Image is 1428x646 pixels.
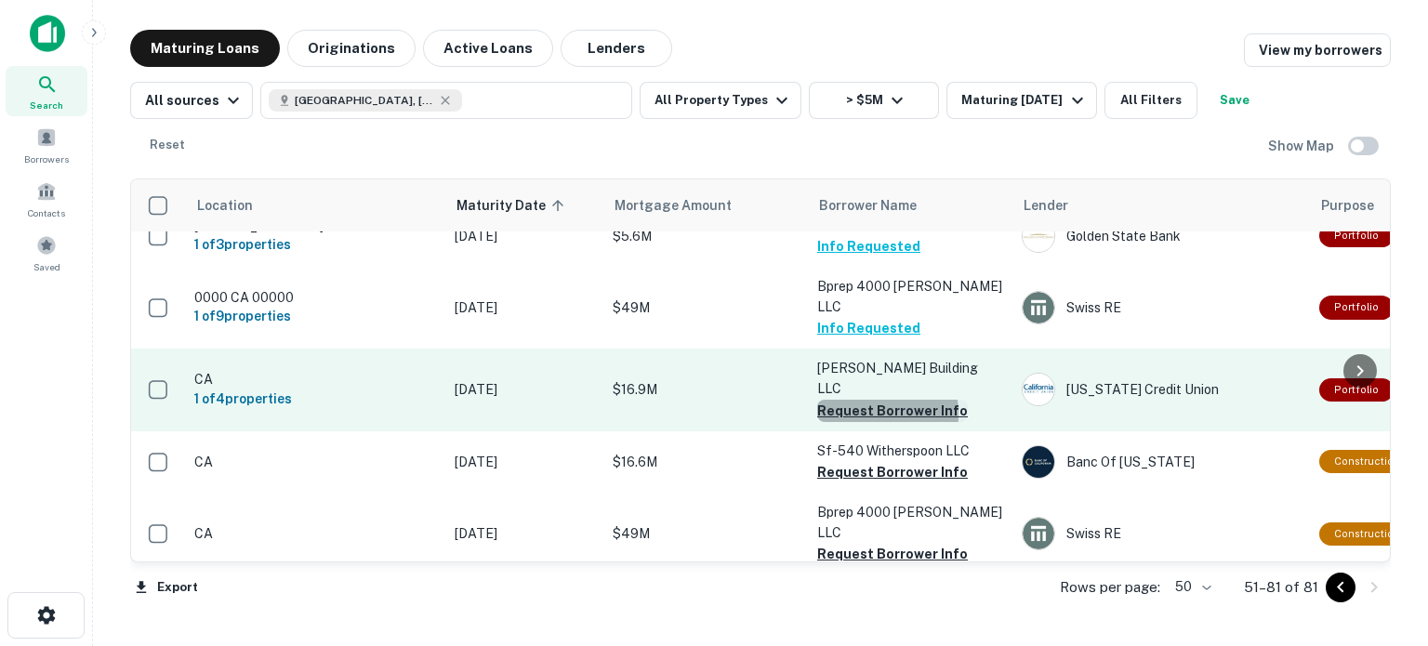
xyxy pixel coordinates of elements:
[817,441,1003,461] p: Sf-540 Witherspoon LLC
[194,234,436,255] h6: 1 of 3 properties
[1326,573,1355,602] button: Go to previous page
[1319,296,1394,319] div: This is a portfolio loan with 9 properties
[613,452,799,472] p: $16.6M
[1022,291,1301,324] div: Swiss RE
[1023,374,1054,405] img: picture
[1022,517,1301,550] div: Swiss RE
[561,30,672,67] button: Lenders
[456,194,570,217] span: Maturity Date
[185,179,445,231] th: Location
[1244,576,1318,599] p: 51–81 of 81
[603,179,808,231] th: Mortgage Amount
[946,82,1096,119] button: Maturing [DATE]
[28,205,65,220] span: Contacts
[295,92,434,109] span: [GEOGRAPHIC_DATA], [GEOGRAPHIC_DATA], [GEOGRAPHIC_DATA]
[1022,373,1301,406] div: [US_STATE] Credit Union
[817,400,968,422] button: Request Borrower Info
[1205,82,1264,119] button: Save your search to get updates of matches that match your search criteria.
[1335,497,1428,587] iframe: Chat Widget
[819,194,917,217] span: Borrower Name
[1012,179,1310,231] th: Lender
[640,82,801,119] button: All Property Types
[455,297,594,318] p: [DATE]
[1023,446,1054,478] img: picture
[194,389,436,409] h6: 1 of 4 properties
[130,573,203,601] button: Export
[1244,33,1391,67] a: View my borrowers
[817,461,968,483] button: Request Borrower Info
[455,226,594,246] p: [DATE]
[194,454,436,470] p: CA
[1023,518,1054,549] img: picture
[1319,450,1415,473] div: This loan purpose was for construction
[808,179,1012,231] th: Borrower Name
[817,235,920,257] button: Info Requested
[196,194,253,217] span: Location
[1023,292,1054,323] img: picture
[613,226,799,246] p: $5.6M
[1022,219,1301,253] div: Golden State Bank
[260,82,632,119] button: [GEOGRAPHIC_DATA], [GEOGRAPHIC_DATA], [GEOGRAPHIC_DATA]
[130,30,280,67] button: Maturing Loans
[1060,576,1160,599] p: Rows per page:
[6,174,87,224] a: Contacts
[30,98,63,112] span: Search
[24,152,69,166] span: Borrowers
[423,30,553,67] button: Active Loans
[1024,194,1068,217] span: Lender
[817,502,1003,543] p: Bprep 4000 [PERSON_NAME] LLC
[194,371,436,388] p: CA
[1104,82,1197,119] button: All Filters
[613,523,799,544] p: $49M
[1268,136,1337,156] h6: Show Map
[455,379,594,400] p: [DATE]
[817,543,968,565] button: Request Borrower Info
[33,259,60,274] span: Saved
[1168,573,1214,600] div: 50
[130,82,253,119] button: All sources
[287,30,416,67] button: Originations
[194,306,436,326] h6: 1 of 9 properties
[817,317,920,339] button: Info Requested
[1319,522,1415,546] div: This loan purpose was for construction
[445,179,603,231] th: Maturity Date
[1321,194,1374,217] span: Purpose
[145,89,245,112] div: All sources
[138,126,197,164] button: Reset
[1022,445,1301,479] div: Banc Of [US_STATE]
[194,525,436,542] p: CA
[613,379,799,400] p: $16.9M
[6,120,87,170] a: Borrowers
[194,289,436,306] p: 0000 CA 00000
[1319,378,1394,402] div: This is a portfolio loan with 4 properties
[30,15,65,52] img: capitalize-icon.png
[6,66,87,116] a: Search
[613,297,799,318] p: $49M
[809,82,939,119] button: > $5M
[455,523,594,544] p: [DATE]
[1023,220,1054,252] img: picture
[961,89,1088,112] div: Maturing [DATE]
[817,276,1003,317] p: Bprep 4000 [PERSON_NAME] LLC
[615,194,756,217] span: Mortgage Amount
[455,452,594,472] p: [DATE]
[1319,224,1394,247] div: This is a portfolio loan with 3 properties
[6,228,87,278] a: Saved
[817,358,1003,399] p: [PERSON_NAME] Building LLC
